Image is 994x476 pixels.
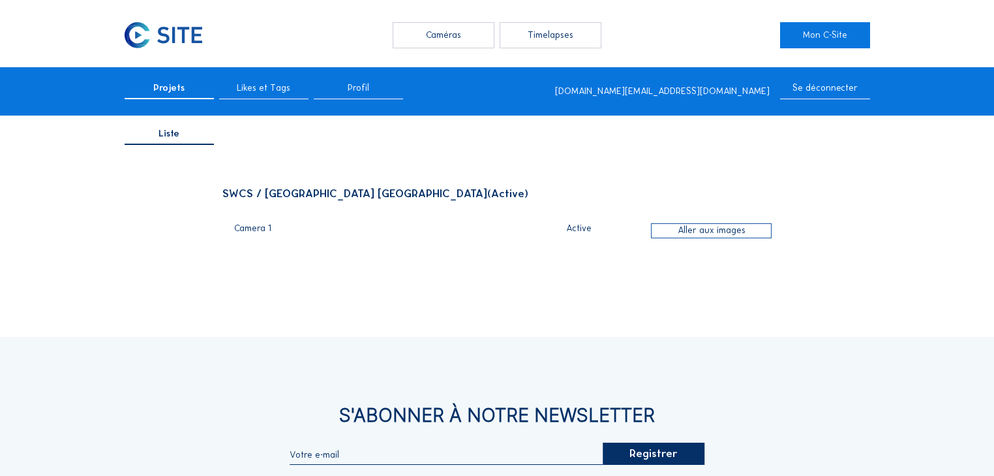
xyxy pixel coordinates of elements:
[348,84,369,93] span: Profil
[153,84,185,93] span: Projets
[222,188,772,199] div: SWCS / [GEOGRAPHIC_DATA] [GEOGRAPHIC_DATA]
[780,22,869,48] a: Mon C-Site
[500,22,601,48] div: Timelapses
[237,84,290,93] span: Likes et Tags
[515,224,643,233] div: Active
[290,449,603,460] input: Votre e-mail
[487,187,528,200] span: (Active)
[125,22,203,48] img: C-SITE Logo
[158,129,179,138] span: Liste
[780,84,869,99] div: Se déconnecter
[125,22,214,48] a: C-SITE Logo
[651,223,772,239] div: Aller aux images
[393,22,494,48] div: Caméras
[125,406,870,424] div: S'Abonner à notre newsletter
[555,87,770,96] div: [DOMAIN_NAME][EMAIL_ADDRESS][DOMAIN_NAME]
[603,443,704,465] div: Registrer
[234,224,507,241] div: Camera 1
